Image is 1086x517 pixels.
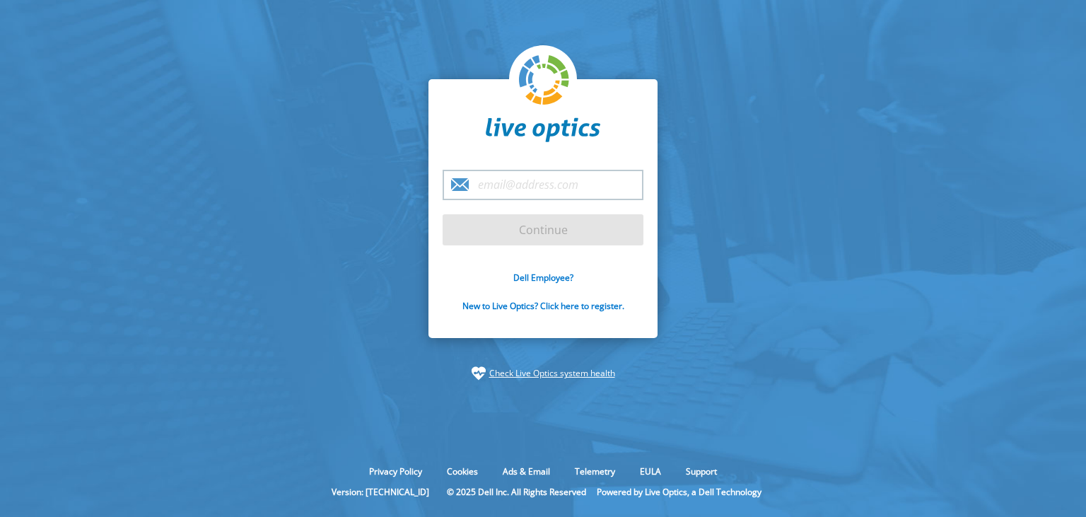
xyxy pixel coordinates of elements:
[492,465,561,477] a: Ads & Email
[325,486,436,498] li: Version: [TECHNICAL_ID]
[519,55,570,106] img: liveoptics-logo.svg
[489,366,615,381] a: Check Live Optics system health
[443,170,643,200] input: email@address.com
[472,366,486,381] img: status-check-icon.svg
[564,465,626,477] a: Telemetry
[440,486,593,498] li: © 2025 Dell Inc. All Rights Reserved
[629,465,672,477] a: EULA
[486,117,600,143] img: liveoptics-word.svg
[597,486,761,498] li: Powered by Live Optics, a Dell Technology
[358,465,433,477] a: Privacy Policy
[462,300,624,312] a: New to Live Optics? Click here to register.
[436,465,489,477] a: Cookies
[513,272,573,284] a: Dell Employee?
[675,465,728,477] a: Support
